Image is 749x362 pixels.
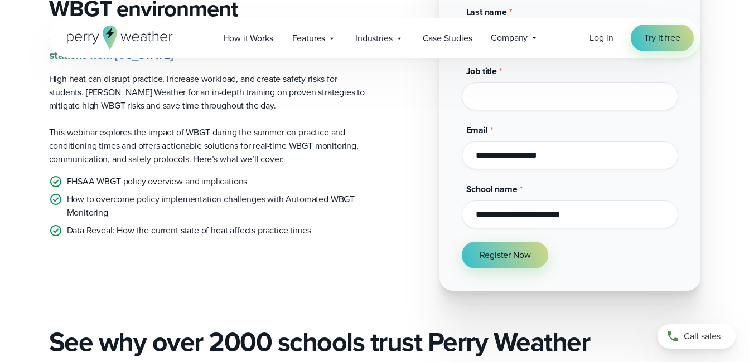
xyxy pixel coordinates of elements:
span: Company [491,31,528,45]
a: How it Works [214,27,283,50]
h2: See why over 2000 schools trust Perry Weather [49,326,700,358]
span: How it Works [224,32,273,45]
a: Case Studies [413,27,482,50]
a: Call sales [658,324,736,349]
p: FHSAA WBGT policy overview and implications [67,175,248,188]
p: Data Reveal: How the current state of heat affects practice times [67,224,311,237]
span: Job title [466,65,497,77]
span: Industries [355,32,392,45]
span: Call sales [684,330,721,343]
a: Try it free [631,25,693,51]
span: Last name [466,6,507,18]
span: School name [466,183,518,195]
p: This webinar explores the impact of WBGT during the summer on practice and conditioning times and... [49,126,366,166]
span: Register Now [480,248,531,262]
a: Log in [589,31,613,45]
span: Log in [589,31,613,44]
p: High heat can disrupt practice, increase workload, and create safety risks for students. [PERSON_... [49,72,366,112]
p: How to overcome policy implementation challenges with Automated WBGT Monitoring [67,193,366,219]
span: Case Studies [423,32,472,45]
span: Features [292,32,326,45]
span: Try it free [644,31,680,45]
span: Email [466,124,488,136]
button: Register Now [462,242,549,268]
